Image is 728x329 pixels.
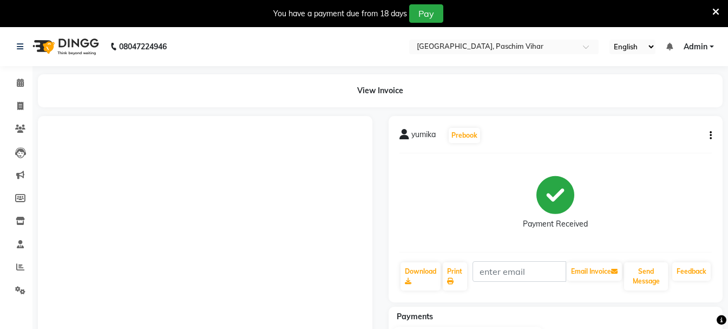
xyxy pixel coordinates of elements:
[567,262,622,281] button: Email Invoice
[473,261,566,282] input: enter email
[411,129,436,144] span: yumika
[409,4,443,23] button: Pay
[397,312,433,321] span: Payments
[684,41,707,53] span: Admin
[672,262,711,281] a: Feedback
[449,128,480,143] button: Prebook
[624,262,668,291] button: Send Message
[273,8,407,20] div: You have a payment due from 18 days
[38,74,723,107] div: View Invoice
[401,262,441,291] a: Download
[523,218,588,230] div: Payment Received
[28,31,102,62] img: logo
[443,262,468,291] a: Print
[119,31,167,62] b: 08047224946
